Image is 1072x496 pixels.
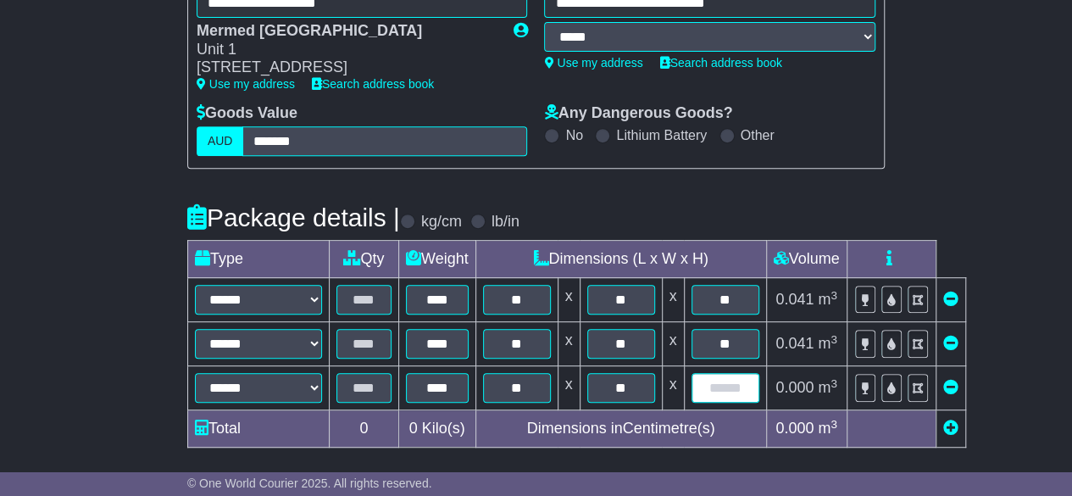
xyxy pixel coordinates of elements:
[558,322,580,366] td: x
[662,366,684,410] td: x
[775,379,814,396] span: 0.000
[421,213,462,231] label: kg/cm
[558,278,580,322] td: x
[818,291,837,308] span: m
[197,22,497,41] div: Mermed [GEOGRAPHIC_DATA]
[329,241,398,278] td: Qty
[830,289,837,302] sup: 3
[329,410,398,448] td: 0
[544,104,732,123] label: Any Dangerous Goods?
[830,418,837,431] sup: 3
[197,41,497,59] div: Unit 1
[197,104,297,123] label: Goods Value
[662,322,684,366] td: x
[943,379,958,396] a: Remove this item
[409,420,418,437] span: 0
[187,410,329,448] td: Total
[475,241,766,278] td: Dimensions (L x W x H)
[187,241,329,278] td: Type
[830,333,837,346] sup: 3
[616,127,707,143] label: Lithium Battery
[187,476,432,490] span: © One World Courier 2025. All rights reserved.
[475,410,766,448] td: Dimensions in Centimetre(s)
[766,241,847,278] td: Volume
[187,203,400,231] h4: Package details |
[943,335,958,352] a: Remove this item
[818,335,837,352] span: m
[197,59,497,77] div: [STREET_ADDRESS]
[775,291,814,308] span: 0.041
[565,127,582,143] label: No
[775,335,814,352] span: 0.041
[660,56,782,70] a: Search address book
[830,377,837,390] sup: 3
[544,56,642,70] a: Use my address
[197,77,295,91] a: Use my address
[741,127,775,143] label: Other
[662,278,684,322] td: x
[775,420,814,437] span: 0.000
[398,410,475,448] td: Kilo(s)
[398,241,475,278] td: Weight
[943,420,958,437] a: Add new item
[492,213,519,231] label: lb/in
[197,126,244,156] label: AUD
[943,291,958,308] a: Remove this item
[312,77,434,91] a: Search address book
[818,379,837,396] span: m
[558,366,580,410] td: x
[818,420,837,437] span: m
